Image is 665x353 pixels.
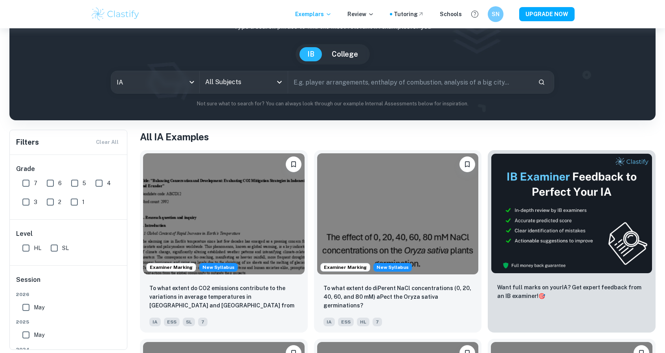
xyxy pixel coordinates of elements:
a: Examiner MarkingStarting from the May 2026 session, the ESS IA requirements have changed. We crea... [140,150,308,333]
span: SL [183,318,195,326]
button: UPGRADE NOW [519,7,575,21]
button: Help and Feedback [468,7,481,21]
h6: Filters [16,137,39,148]
span: Examiner Marking [321,264,370,271]
span: 2024 [16,346,121,353]
p: Not sure what to search for? You can always look through our example Internal Assessments below f... [16,100,649,108]
h6: Grade [16,164,121,174]
p: To what extent do diPerent NaCl concentrations (0, 20, 40, 60, and 80 mM) aPect the Oryza sativa ... [323,284,472,310]
span: IA [149,318,161,326]
span: May [34,331,44,339]
span: 5 [83,179,86,188]
span: HL [34,244,41,252]
span: 6 [58,179,62,188]
input: E.g. player arrangements, enthalpy of combustion, analysis of a big city... [288,71,532,93]
button: SN [488,6,503,22]
span: 4 [107,179,111,188]
div: Starting from the May 2026 session, the ESS IA requirements have changed. We created this exempla... [199,263,238,272]
a: Tutoring [394,10,424,18]
a: Examiner MarkingStarting from the May 2026 session, the ESS IA requirements have changed. We crea... [314,150,482,333]
span: 7 [373,318,382,326]
p: Review [347,10,374,18]
div: Starting from the May 2026 session, the ESS IA requirements have changed. We created this exempla... [373,263,412,272]
img: ESS IA example thumbnail: To what extent do CO2 emissions contribu [143,153,305,274]
span: 7 [198,318,208,326]
button: Bookmark [459,156,475,172]
span: ESS [164,318,180,326]
span: 🎯 [538,293,545,299]
button: Search [535,75,548,89]
button: Open [274,77,285,88]
h1: All IA Examples [140,130,656,144]
button: College [324,47,366,61]
a: ThumbnailWant full marks on yourIA? Get expert feedback from an IB examiner! [488,150,656,333]
span: New Syllabus [199,263,238,272]
span: SL [62,244,69,252]
button: IB [299,47,322,61]
span: 7 [34,179,37,188]
span: 1 [82,198,85,206]
img: ESS IA example thumbnail: To what extent do diPerent NaCl concentr [317,153,479,274]
span: IA [323,318,335,326]
p: Want full marks on your IA ? Get expert feedback from an IB examiner! [497,283,646,300]
h6: Level [16,229,121,239]
span: ESS [338,318,354,326]
p: To what extent do CO2 emissions contribute to the variations in average temperatures in Indonesia... [149,284,298,311]
span: 2025 [16,318,121,325]
a: Schools [440,10,462,18]
span: New Syllabus [373,263,412,272]
span: Examiner Marking [147,264,196,271]
div: IA [111,71,199,93]
span: May [34,303,44,312]
span: HL [357,318,369,326]
button: Bookmark [286,156,301,172]
p: Exemplars [295,10,332,18]
span: 2 [58,198,61,206]
img: Thumbnail [491,153,652,274]
h6: Session [16,275,121,291]
h6: SN [491,10,500,18]
span: 2026 [16,291,121,298]
span: 3 [34,198,37,206]
img: Clastify logo [90,6,140,22]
